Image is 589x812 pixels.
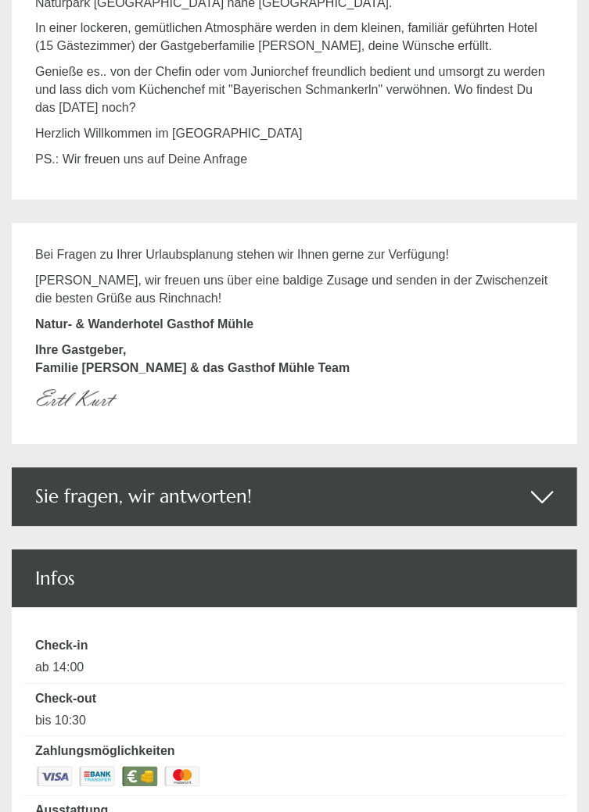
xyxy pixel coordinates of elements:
[35,343,350,374] strong: Ihre Gastgeber, Familie [PERSON_NAME] & das Gasthof Mühle Team
[120,764,160,789] img: Barzahlung
[35,690,96,708] label: Check-out
[12,467,577,525] div: Sie fragen, wir antworten!
[35,742,175,760] label: Zahlungsmöglichkeiten
[35,125,554,143] p: Herzlich Willkommen im [GEOGRAPHIC_DATA]
[35,63,554,117] p: Genieße es.. von der Chefin oder vom Juniorchef freundlich bedient und umsorgt zu werden und lass...
[23,712,566,730] div: bis 10:30
[35,385,118,413] img: image
[77,764,117,789] img: Banküberweisung
[35,317,253,331] strong: Natur- & Wanderhotel Gasthof Mühle
[35,20,554,55] p: In einer lockeren, gemütlichen Atmosphäre werden in dem kleinen, familiär geführten Hotel (15 Gäs...
[163,764,202,789] img: Maestro
[35,151,554,169] p: PS.: Wir freuen uns auf Deine Anfrage
[23,659,566,677] div: ab 14:00
[35,637,88,655] label: Check-in
[12,549,577,607] div: Infos
[35,764,74,789] img: Visa
[35,272,554,308] p: [PERSON_NAME], wir freuen uns über eine baldige Zusage und senden in der Zwischenzeit die besten ...
[35,246,554,264] p: Bei Fragen zu Ihrer Urlaubsplanung stehen wir Ihnen gerne zur Verfügung!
